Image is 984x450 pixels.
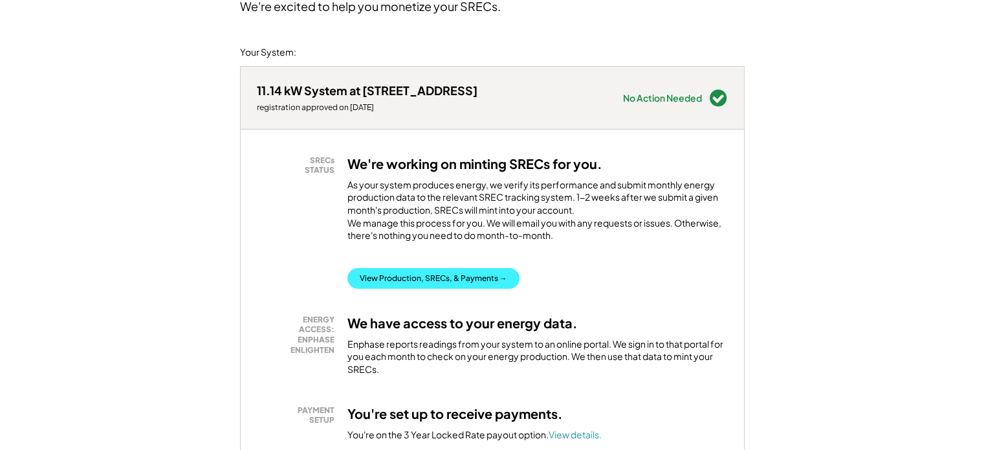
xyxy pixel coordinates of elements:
div: Enphase reports readings from your system to an online portal. We sign in to that portal for you ... [347,338,728,376]
button: View Production, SRECs, & Payments → [347,268,519,289]
div: Your System: [240,46,296,59]
div: ENERGY ACCESS: ENPHASE ENLIGHTEN [263,315,334,355]
h3: We're working on minting SRECs for you. [347,155,602,172]
div: As your system produces energy, we verify its performance and submit monthly energy production da... [347,179,728,249]
div: PAYMENT SETUP [263,405,334,425]
div: registration approved on [DATE] [257,102,477,113]
div: 11.14 kW System at [STREET_ADDRESS] [257,83,477,98]
a: View details. [549,429,602,440]
div: SRECs STATUS [263,155,334,175]
h3: You're set up to receive payments. [347,405,563,422]
div: No Action Needed [623,93,702,102]
div: You're on the 3 Year Locked Rate payout option. [347,429,602,442]
h3: We have access to your energy data. [347,315,578,332]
